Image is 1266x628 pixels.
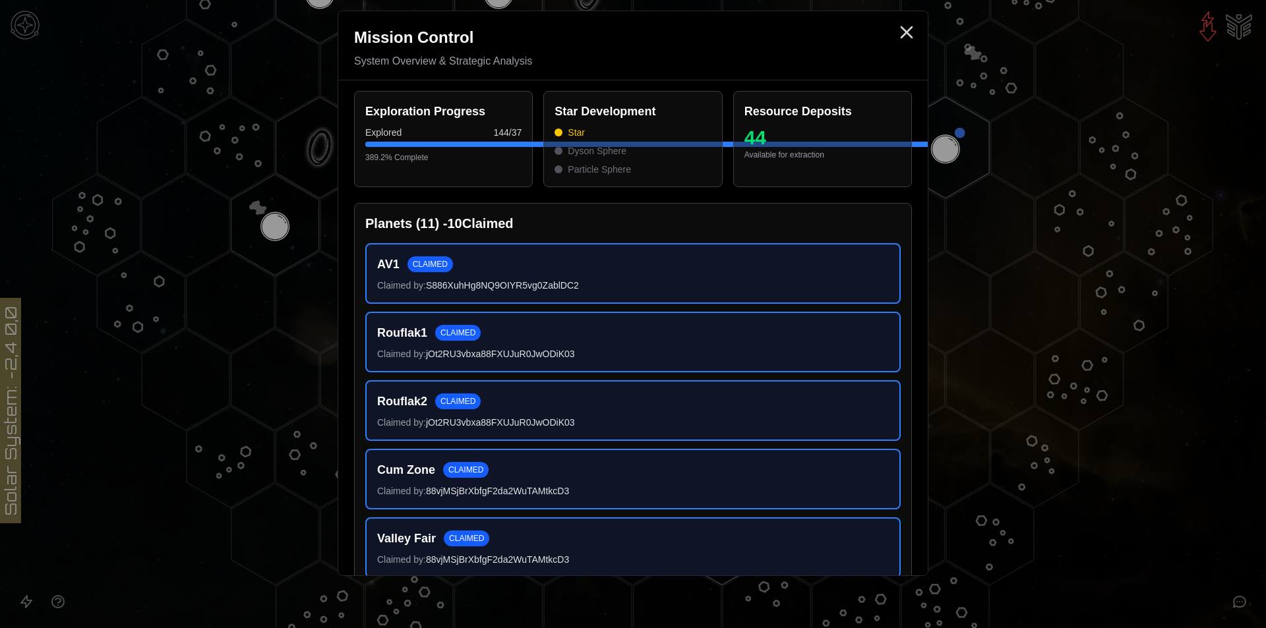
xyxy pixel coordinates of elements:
span: CLAIMED [407,256,453,272]
p: 44 [744,126,901,150]
span: Particle Sphere [568,163,631,176]
span: CLAIMED [444,530,489,546]
p: Claimed by: [377,416,889,429]
span: Explored [365,126,402,139]
p: Available for extraction [744,150,901,160]
span: S886XuhHg8NQ9OIYR5vg0ZablDC2 [426,280,579,291]
h3: Resource Deposits [744,102,901,121]
span: 88vjMSjBrXbfgF2da2WuTAMtkcD3 [426,486,569,496]
span: 88vjMSjBrXbfgF2da2WuTAMtkcD3 [426,554,569,565]
h4: AV1 [377,255,400,273]
p: Claimed by: [377,484,889,498]
h3: Star Development [555,102,711,121]
h4: Cum Zone [377,461,435,479]
h3: Planets ( 11 ) - 10 Claimed [365,214,901,233]
h4: Rouflak1 [377,324,427,342]
p: Claimed by: [377,279,889,292]
span: CLAIMED [435,393,481,409]
p: 389.2 % Complete [365,152,522,163]
span: CLAIMED [443,462,489,478]
span: Star [568,126,585,139]
span: Dyson Sphere [568,144,626,157]
p: Claimed by: [377,347,889,360]
h4: Valley Fair [377,529,436,548]
span: 144 / 37 [494,126,522,139]
span: jOt2RU3vbxa88FXUJuR0JwODiK03 [426,417,575,428]
h3: Exploration Progress [365,102,522,121]
p: System Overview & Strategic Analysis [354,53,912,69]
span: CLAIMED [435,325,481,341]
h4: Rouflak2 [377,392,427,411]
h2: Mission Control [354,27,912,48]
span: jOt2RU3vbxa88FXUJuR0JwODiK03 [426,349,575,359]
p: Claimed by: [377,553,889,566]
button: Close [896,22,917,43]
